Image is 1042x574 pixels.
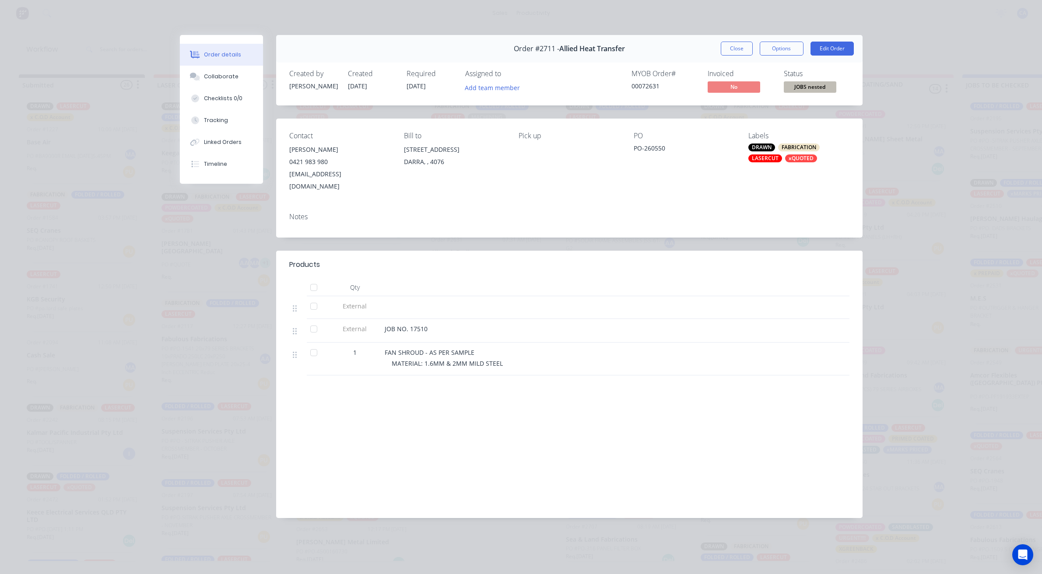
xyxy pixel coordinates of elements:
button: Edit Order [810,42,854,56]
div: PO-260550 [634,143,734,156]
span: MATERIAL: 1.6MM & 2MM MILD STEEL [392,359,503,367]
button: Timeline [180,153,263,175]
button: Checklists 0/0 [180,87,263,109]
span: FAN SHROUD - AS PER SAMPLE [385,348,474,357]
button: Add team member [460,81,524,93]
div: [EMAIL_ADDRESS][DOMAIN_NAME] [289,168,390,192]
button: Collaborate [180,66,263,87]
div: [PERSON_NAME] [289,143,390,156]
div: Open Intercom Messenger [1012,544,1033,565]
div: Timeline [204,160,227,168]
div: [PERSON_NAME]0421 983 980[EMAIL_ADDRESS][DOMAIN_NAME] [289,143,390,192]
div: 0421 983 980 [289,156,390,168]
button: Tracking [180,109,263,131]
span: JOBS nested [784,81,836,92]
div: MYOB Order # [632,70,697,78]
div: Status [784,70,849,78]
span: JOB NO. 17510 [385,325,428,333]
span: Order #2711 - [514,45,559,53]
button: JOBS nested [784,81,836,94]
div: Collaborate [204,73,239,80]
span: [DATE] [407,82,426,90]
span: No [708,81,760,92]
div: LASERCUT [748,154,782,162]
div: Checklists 0/0 [204,94,242,102]
div: Tracking [204,116,228,124]
div: DRAWN [748,143,775,151]
span: [DATE] [348,82,367,90]
div: Pick up [519,132,619,140]
div: Products [289,259,320,270]
button: Order details [180,44,263,66]
div: FABRICATION [778,143,820,151]
span: External [332,324,378,333]
span: External [332,301,378,311]
span: Allied Heat Transfer [559,45,625,53]
div: Created by [289,70,337,78]
div: 00072631 [632,81,697,91]
button: Options [760,42,803,56]
div: xQUOTED [785,154,817,162]
div: Created [348,70,396,78]
button: Add team member [465,81,525,93]
div: Invoiced [708,70,773,78]
button: Close [721,42,753,56]
div: Qty [329,279,381,296]
div: Notes [289,213,849,221]
div: [STREET_ADDRESS]DARRA, , 4076 [404,143,505,171]
div: Labels [748,132,849,140]
div: Linked Orders [204,138,242,146]
div: [STREET_ADDRESS] [404,143,505,156]
div: Required [407,70,455,78]
div: Bill to [404,132,505,140]
div: Order details [204,51,241,59]
div: Contact [289,132,390,140]
button: Linked Orders [180,131,263,153]
div: [PERSON_NAME] [289,81,337,91]
div: Assigned to [465,70,553,78]
div: PO [634,132,734,140]
span: 1 [353,348,357,357]
div: DARRA, , 4076 [404,156,505,168]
